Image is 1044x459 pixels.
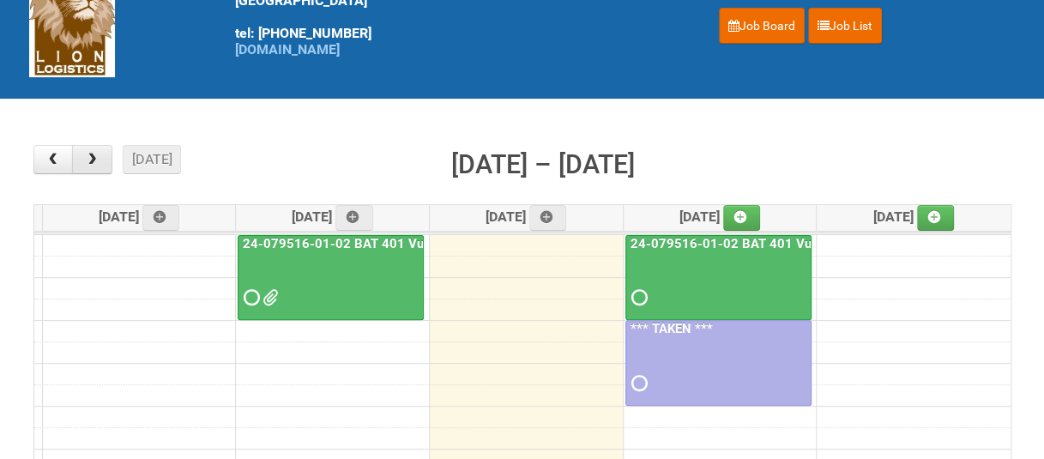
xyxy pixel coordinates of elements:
[627,236,883,251] a: 24-079516-01-02 BAT 401 Vuse Box RCT
[335,205,373,231] a: Add an event
[719,8,805,44] a: Job Board
[239,236,495,251] a: 24-079516-01-02 BAT 401 Vuse Box RCT
[631,292,643,304] span: Requested
[263,292,275,304] span: GROUP 1000.jpg 24-079516-01 BAT 401 Vuse Box RCT - Address File - 4th Batch 9.30.xlsx RAIBAT Vuse...
[238,235,424,320] a: 24-079516-01-02 BAT 401 Vuse Box RCT
[292,208,373,225] span: [DATE]
[873,208,955,225] span: [DATE]
[142,205,180,231] a: Add an event
[631,377,643,390] span: Requested
[99,208,180,225] span: [DATE]
[244,292,256,304] span: Requested
[808,8,882,44] a: Job List
[451,145,635,184] h2: [DATE] – [DATE]
[486,208,567,225] span: [DATE]
[123,145,181,174] button: [DATE]
[529,205,567,231] a: Add an event
[235,41,340,57] a: [DOMAIN_NAME]
[723,205,761,231] a: Add an event
[625,235,812,320] a: 24-079516-01-02 BAT 401 Vuse Box RCT
[917,205,955,231] a: Add an event
[679,208,761,225] span: [DATE]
